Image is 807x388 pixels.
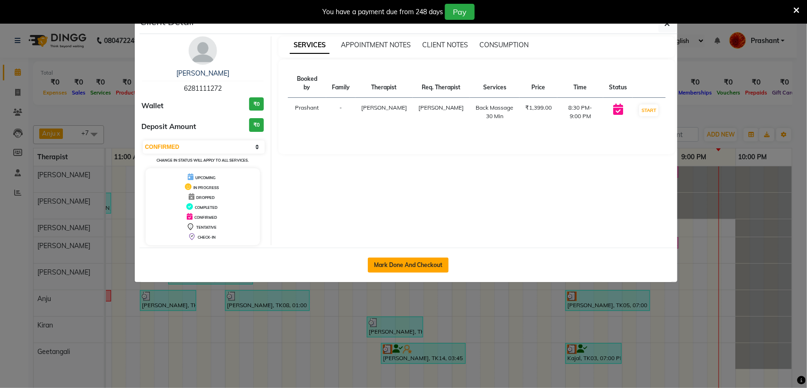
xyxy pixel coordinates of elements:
a: [PERSON_NAME] [176,69,229,78]
button: START [639,104,659,116]
span: IN PROGRESS [193,185,219,190]
span: [PERSON_NAME] [361,104,407,111]
div: You have a payment due from 248 days [322,7,443,17]
span: CONFIRMED [194,215,217,220]
small: Change in status will apply to all services. [156,158,249,163]
span: SERVICES [290,37,330,54]
span: Wallet [142,101,164,112]
img: avatar [189,36,217,65]
span: [PERSON_NAME] [418,104,464,111]
th: Status [603,69,633,98]
th: Req. Therapist [413,69,470,98]
td: - [326,98,356,127]
th: Therapist [356,69,413,98]
span: UPCOMING [195,175,216,180]
span: APPOINTMENT NOTES [341,41,411,49]
span: TENTATIVE [196,225,217,230]
h3: ₹0 [249,97,264,111]
button: Pay [445,4,475,20]
div: Back Massage 30 Min [476,103,514,121]
span: CHECK-IN [198,235,216,240]
th: Time [557,69,603,98]
span: DROPPED [196,195,215,200]
span: 6281111272 [184,84,222,93]
span: CLIENT NOTES [422,41,468,49]
th: Price [520,69,557,98]
button: Mark Done And Checkout [368,258,449,273]
th: Booked by [288,69,326,98]
td: 8:30 PM-9:00 PM [557,98,603,127]
th: Services [470,69,520,98]
span: COMPLETED [195,205,217,210]
h3: ₹0 [249,118,264,132]
div: ₹1,399.00 [525,103,552,112]
th: Family [326,69,356,98]
span: Deposit Amount [142,121,197,132]
td: Prashant [288,98,326,127]
span: CONSUMPTION [479,41,529,49]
